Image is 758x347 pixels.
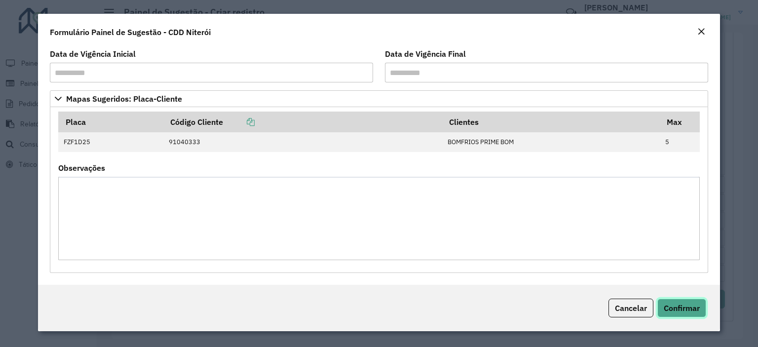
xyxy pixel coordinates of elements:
[697,28,705,36] em: Fechar
[615,303,647,313] span: Cancelar
[58,112,163,132] th: Placa
[58,162,105,174] label: Observações
[442,132,660,152] td: BOMFRIOS PRIME BOM
[385,48,466,60] label: Data de Vigência Final
[50,26,211,38] h4: Formulário Painel de Sugestão - CDD Niterói
[442,112,660,132] th: Clientes
[50,107,708,273] div: Mapas Sugeridos: Placa-Cliente
[164,112,443,132] th: Código Cliente
[223,117,255,127] a: Copiar
[50,90,708,107] a: Mapas Sugeridos: Placa-Cliente
[608,299,653,317] button: Cancelar
[694,26,708,39] button: Close
[660,132,700,152] td: 5
[50,48,136,60] label: Data de Vigência Inicial
[657,299,706,317] button: Confirmar
[58,132,163,152] td: FZF1D25
[164,132,443,152] td: 91040333
[66,95,182,103] span: Mapas Sugeridos: Placa-Cliente
[664,303,700,313] span: Confirmar
[660,112,700,132] th: Max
